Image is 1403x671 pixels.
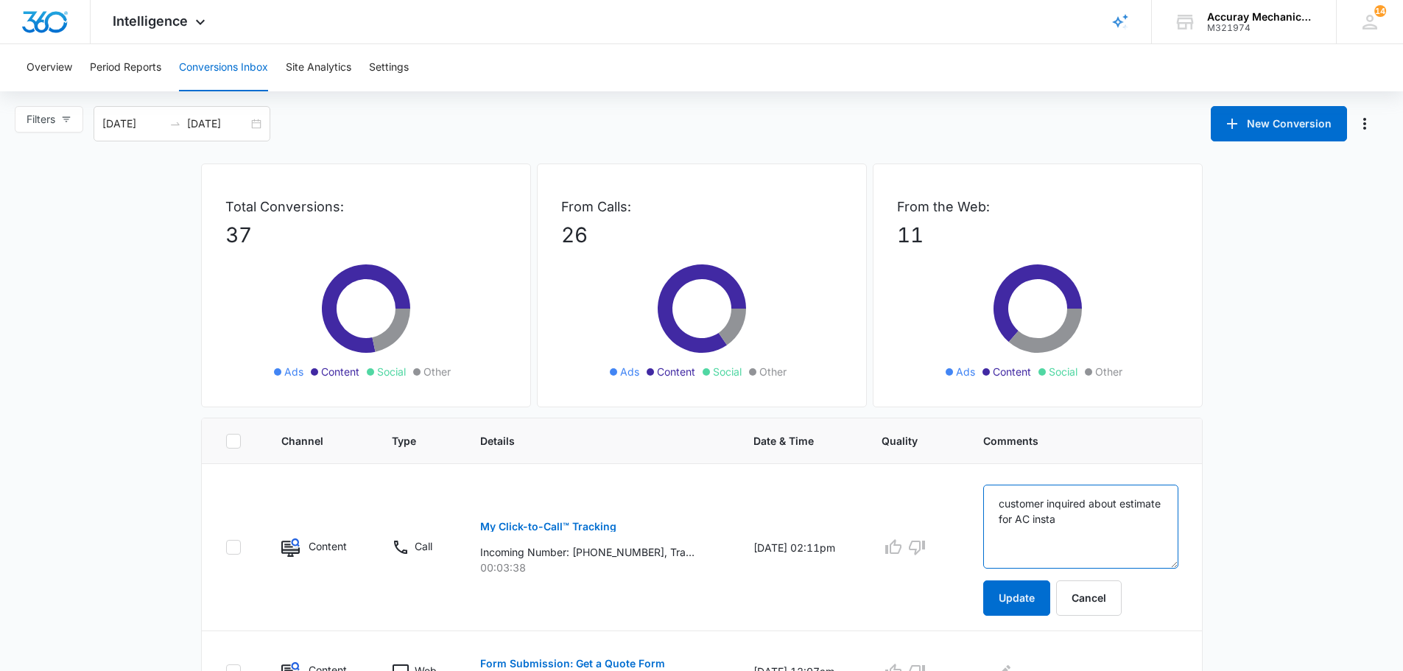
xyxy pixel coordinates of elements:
[561,197,843,217] p: From Calls:
[956,364,975,379] span: Ads
[983,485,1178,569] textarea: customer inquired about estimate for AC insta
[983,580,1050,616] button: Update
[169,118,181,130] span: to
[1056,580,1122,616] button: Cancel
[983,433,1157,449] span: Comments
[1207,23,1315,33] div: account id
[480,658,665,669] p: Form Submission: Get a Quote Form
[753,433,825,449] span: Date & Time
[561,219,843,250] p: 26
[369,44,409,91] button: Settings
[225,219,507,250] p: 37
[169,118,181,130] span: swap-right
[1374,5,1386,17] span: 14
[415,538,432,554] p: Call
[392,433,423,449] span: Type
[736,464,864,631] td: [DATE] 02:11pm
[657,364,695,379] span: Content
[1207,11,1315,23] div: account name
[113,13,188,29] span: Intelligence
[993,364,1031,379] span: Content
[897,197,1178,217] p: From the Web:
[27,111,55,127] span: Filters
[897,219,1178,250] p: 11
[423,364,451,379] span: Other
[377,364,406,379] span: Social
[1095,364,1122,379] span: Other
[102,116,163,132] input: Start date
[759,364,787,379] span: Other
[1353,112,1376,136] button: Manage Numbers
[480,521,616,532] p: My Click-to-Call™ Tracking
[882,433,926,449] span: Quality
[225,197,507,217] p: Total Conversions:
[309,538,347,554] p: Content
[90,44,161,91] button: Period Reports
[480,560,718,575] p: 00:03:38
[713,364,742,379] span: Social
[27,44,72,91] button: Overview
[187,116,248,132] input: End date
[321,364,359,379] span: Content
[620,364,639,379] span: Ads
[1049,364,1077,379] span: Social
[480,544,695,560] p: Incoming Number: [PHONE_NUMBER], Tracking Number: [PHONE_NUMBER], Ring To: [PHONE_NUMBER], Caller...
[179,44,268,91] button: Conversions Inbox
[480,509,616,544] button: My Click-to-Call™ Tracking
[480,433,697,449] span: Details
[1374,5,1386,17] div: notifications count
[281,433,335,449] span: Channel
[1211,106,1347,141] button: New Conversion
[284,364,303,379] span: Ads
[286,44,351,91] button: Site Analytics
[15,106,83,133] button: Filters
